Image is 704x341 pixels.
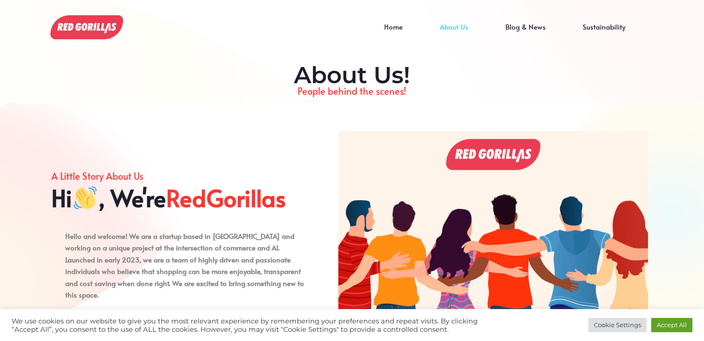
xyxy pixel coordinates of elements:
[51,184,311,212] h2: Hi , We're
[74,186,97,209] img: 👋
[564,27,644,41] a: Sustainability
[51,168,311,184] p: A Little Story About Us
[65,278,304,300] strong: . We are excited to bring something new to this space.
[12,317,488,334] div: We use cookies on our website to give you the most relevant experience by remembering your prefer...
[487,27,564,41] a: Blog & News
[366,27,421,41] a: Home
[56,83,648,99] p: People behind the scenes!
[56,61,648,89] h2: About Us!
[166,184,286,212] span: RedGorillas
[50,15,123,39] img: About Us!
[338,131,648,337] img: About Us!
[65,231,301,288] strong: Hello and welcome! We are a startup based in [GEOGRAPHIC_DATA] and working on a unique project at...
[588,318,647,332] a: Cookie Settings
[421,27,487,41] a: About Us
[651,318,692,332] a: Accept All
